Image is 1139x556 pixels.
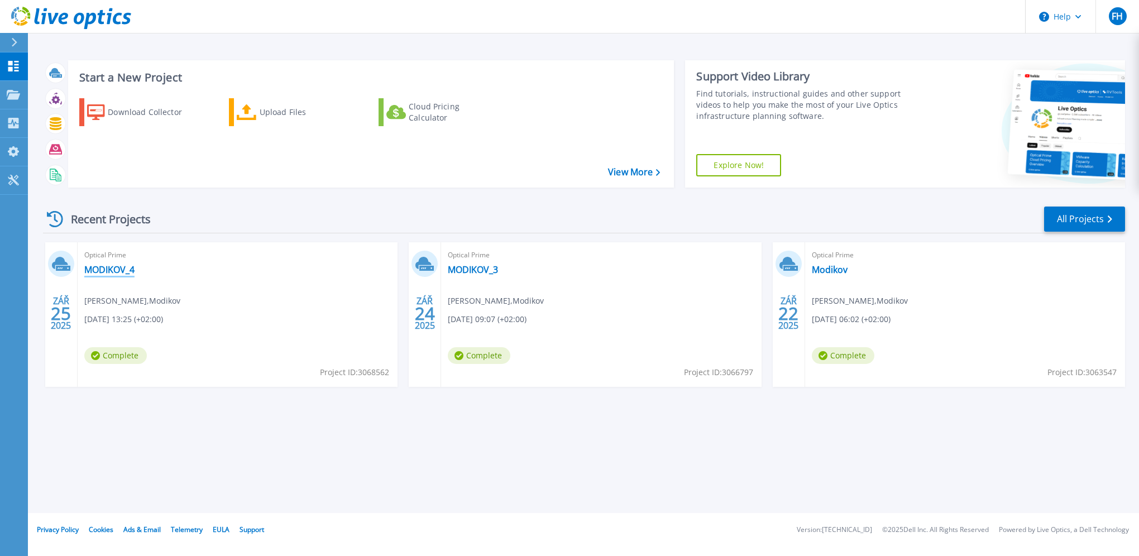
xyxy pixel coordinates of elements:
a: View More [608,167,660,178]
li: © 2025 Dell Inc. All Rights Reserved [882,526,989,534]
a: MODIKOV_4 [84,264,135,275]
span: FH [1112,12,1123,21]
div: Recent Projects [43,205,166,233]
span: Optical Prime [448,249,754,261]
div: Support Video Library [696,69,921,84]
a: Explore Now! [696,154,781,176]
a: Download Collector [79,98,204,126]
span: Optical Prime [812,249,1118,261]
span: 22 [778,309,798,318]
a: EULA [213,525,229,534]
span: Project ID: 3066797 [684,366,753,378]
span: Optical Prime [84,249,391,261]
h3: Start a New Project [79,71,660,84]
a: Cloud Pricing Calculator [379,98,503,126]
a: Ads & Email [123,525,161,534]
span: 24 [415,309,435,318]
a: MODIKOV_3 [448,264,498,275]
div: Download Collector [108,101,197,123]
a: Upload Files [229,98,353,126]
a: Telemetry [171,525,203,534]
a: All Projects [1044,207,1125,232]
span: 25 [51,309,71,318]
span: Project ID: 3068562 [320,366,389,378]
span: [PERSON_NAME] , Modikov [812,295,908,307]
span: Complete [84,347,147,364]
a: Cookies [89,525,113,534]
a: Support [240,525,264,534]
span: [DATE] 09:07 (+02:00) [448,313,527,325]
span: [PERSON_NAME] , Modikov [448,295,544,307]
span: Complete [812,347,874,364]
div: Find tutorials, instructional guides and other support videos to help you make the most of your L... [696,88,921,122]
a: Modikov [812,264,848,275]
div: ZÁŘ 2025 [414,293,435,334]
span: [DATE] 06:02 (+02:00) [812,313,891,325]
li: Version: [TECHNICAL_ID] [797,526,872,534]
div: Upload Files [260,101,349,123]
a: Privacy Policy [37,525,79,534]
div: ZÁŘ 2025 [50,293,71,334]
span: Complete [448,347,510,364]
li: Powered by Live Optics, a Dell Technology [999,526,1129,534]
span: Project ID: 3063547 [1047,366,1117,378]
span: [DATE] 13:25 (+02:00) [84,313,163,325]
div: ZÁŘ 2025 [778,293,799,334]
span: [PERSON_NAME] , Modikov [84,295,180,307]
div: Cloud Pricing Calculator [409,101,498,123]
